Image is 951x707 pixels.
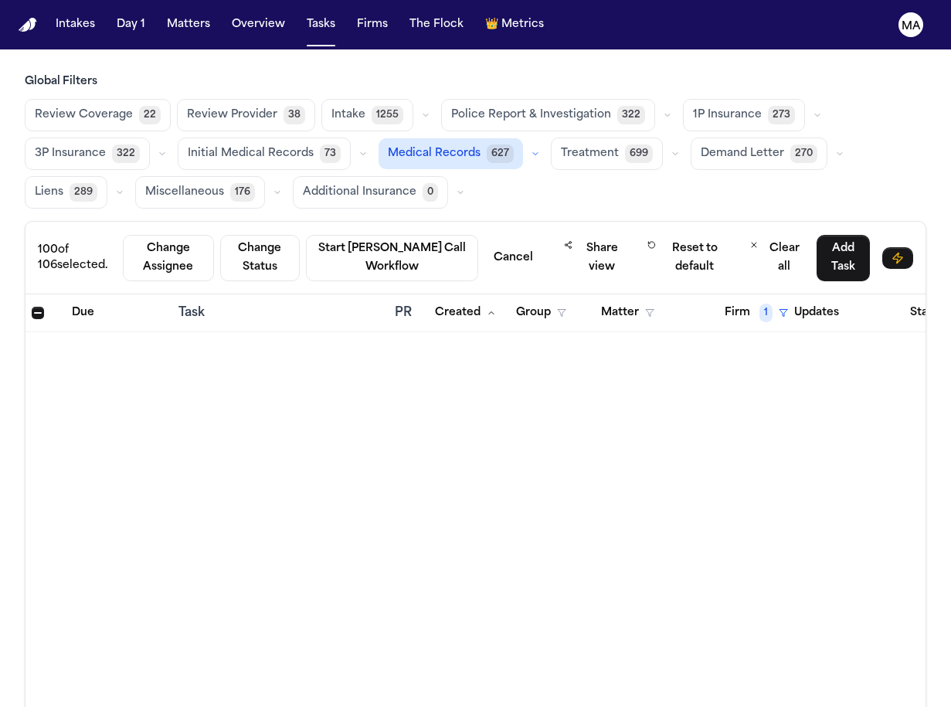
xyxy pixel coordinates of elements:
[145,185,224,200] span: Miscellaneous
[785,299,848,327] button: Updates
[35,185,63,200] span: Liens
[592,299,664,327] button: Matter
[715,299,797,327] button: Firm1
[321,99,413,131] button: Intake1255
[303,185,416,200] span: Additional Insurance
[625,144,653,163] span: 699
[49,11,101,39] button: Intakes
[372,106,403,124] span: 1255
[284,106,305,124] span: 38
[139,106,161,124] span: 22
[306,235,479,281] button: Start [PERSON_NAME] Call Workflow
[178,304,382,322] div: Task
[395,304,413,322] div: PR
[638,234,734,281] button: Reset to default
[25,74,926,90] h3: Global Filters
[25,99,171,131] button: Review Coverage22
[35,107,133,123] span: Review Coverage
[487,144,514,163] span: 627
[351,11,394,39] button: Firms
[293,176,448,209] button: Additional Insurance0
[451,107,611,123] span: Police Report & Investigation
[426,299,505,327] button: Created
[110,11,151,39] button: Day 1
[759,304,773,322] span: 1
[38,243,117,274] div: 100 of 106 selected.
[188,146,314,161] span: Initial Medical Records
[902,21,921,32] text: MA
[555,234,632,281] button: Share view
[507,299,576,327] button: Group
[135,176,265,209] button: Miscellaneous176
[220,235,300,281] button: Change Status
[187,107,277,123] span: Review Provider
[693,107,762,123] span: 1P Insurance
[32,307,44,319] span: Select all
[479,11,550,39] button: crownMetrics
[561,146,619,161] span: Treatment
[701,146,784,161] span: Demand Letter
[230,183,255,202] span: 176
[551,138,663,170] button: Treatment699
[63,299,104,327] button: Due
[301,11,341,39] button: Tasks
[768,106,795,124] span: 273
[683,99,805,131] button: 1P Insurance273
[441,99,655,131] button: Police Report & Investigation322
[740,234,810,281] button: Clear all
[331,107,365,123] span: Intake
[19,18,37,32] a: Home
[403,11,470,39] button: The Flock
[501,17,544,32] span: Metrics
[25,138,150,170] button: 3P Insurance322
[790,144,817,163] span: 270
[25,176,107,209] button: Liens289
[485,17,498,32] span: crown
[177,99,315,131] button: Review Provider38
[691,138,827,170] button: Demand Letter270
[423,183,438,202] span: 0
[161,11,216,39] button: Matters
[817,235,870,281] button: Add Task
[379,138,523,169] button: Medical Records627
[70,183,97,202] span: 289
[388,146,481,161] span: Medical Records
[178,138,351,170] button: Initial Medical Records73
[112,144,140,163] span: 322
[226,11,291,39] button: Overview
[35,146,106,161] span: 3P Insurance
[484,244,542,272] button: Cancel
[19,18,37,32] img: Finch Logo
[617,106,645,124] span: 322
[320,144,341,163] span: 73
[882,247,913,269] button: Immediate Task
[123,235,214,281] button: Change Assignee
